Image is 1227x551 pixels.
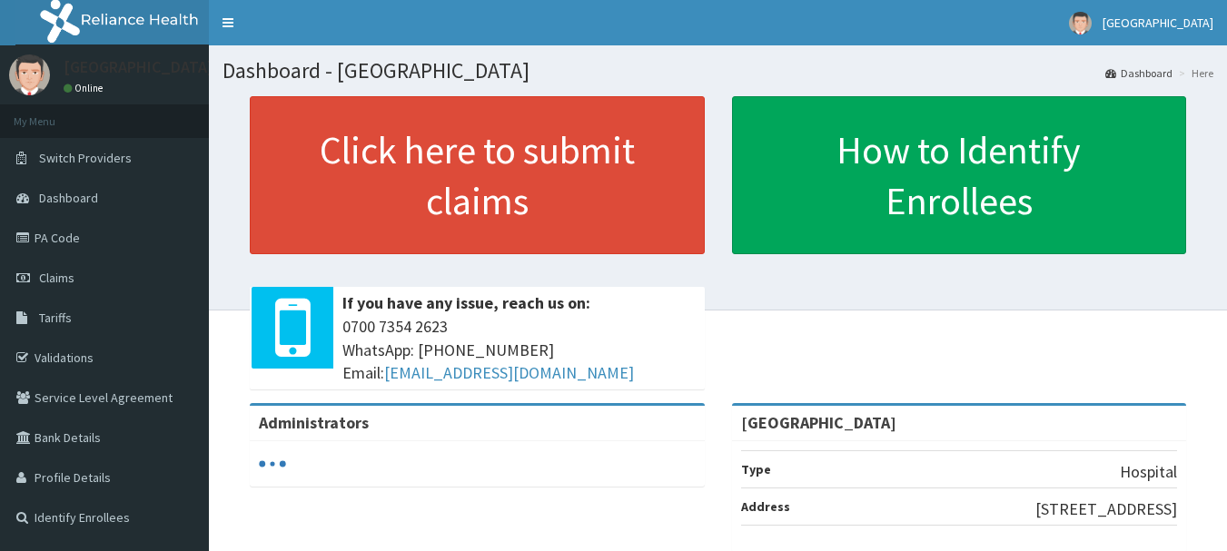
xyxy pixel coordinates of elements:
[1035,497,1177,521] p: [STREET_ADDRESS]
[259,450,286,477] svg: audio-loading
[1105,65,1173,81] a: Dashboard
[741,412,896,433] strong: [GEOGRAPHIC_DATA]
[223,59,1213,83] h1: Dashboard - [GEOGRAPHIC_DATA]
[384,362,634,383] a: [EMAIL_ADDRESS][DOMAIN_NAME]
[39,150,132,166] span: Switch Providers
[39,310,72,326] span: Tariffs
[741,461,771,477] b: Type
[741,498,790,515] b: Address
[1174,65,1213,81] li: Here
[250,96,705,254] a: Click here to submit claims
[732,96,1187,254] a: How to Identify Enrollees
[39,190,98,206] span: Dashboard
[1120,460,1177,484] p: Hospital
[259,412,369,433] b: Administrators
[1069,12,1092,34] img: User Image
[64,82,107,94] a: Online
[342,315,696,385] span: 0700 7354 2623 WhatsApp: [PHONE_NUMBER] Email:
[39,270,74,286] span: Claims
[64,59,213,75] p: [GEOGRAPHIC_DATA]
[342,292,590,313] b: If you have any issue, reach us on:
[9,54,50,95] img: User Image
[1103,15,1213,31] span: [GEOGRAPHIC_DATA]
